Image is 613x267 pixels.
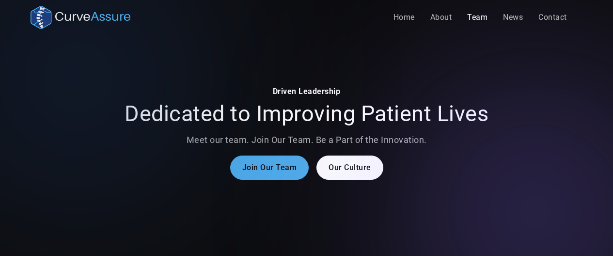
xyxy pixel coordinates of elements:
a: News [495,8,531,27]
a: Home [386,8,423,27]
a: About [423,8,460,27]
a: Team [459,8,495,27]
a: Join Our Team [230,156,309,180]
a: Our Culture [316,156,383,180]
p: Meet our team. Join Our Team. Be a Part of the Innovation. [121,134,493,146]
div: Driven Leadership [121,86,493,97]
h2: Dedicated to Improving Patient Lives [121,101,493,126]
a: home [31,6,130,29]
a: Contact [531,8,575,27]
